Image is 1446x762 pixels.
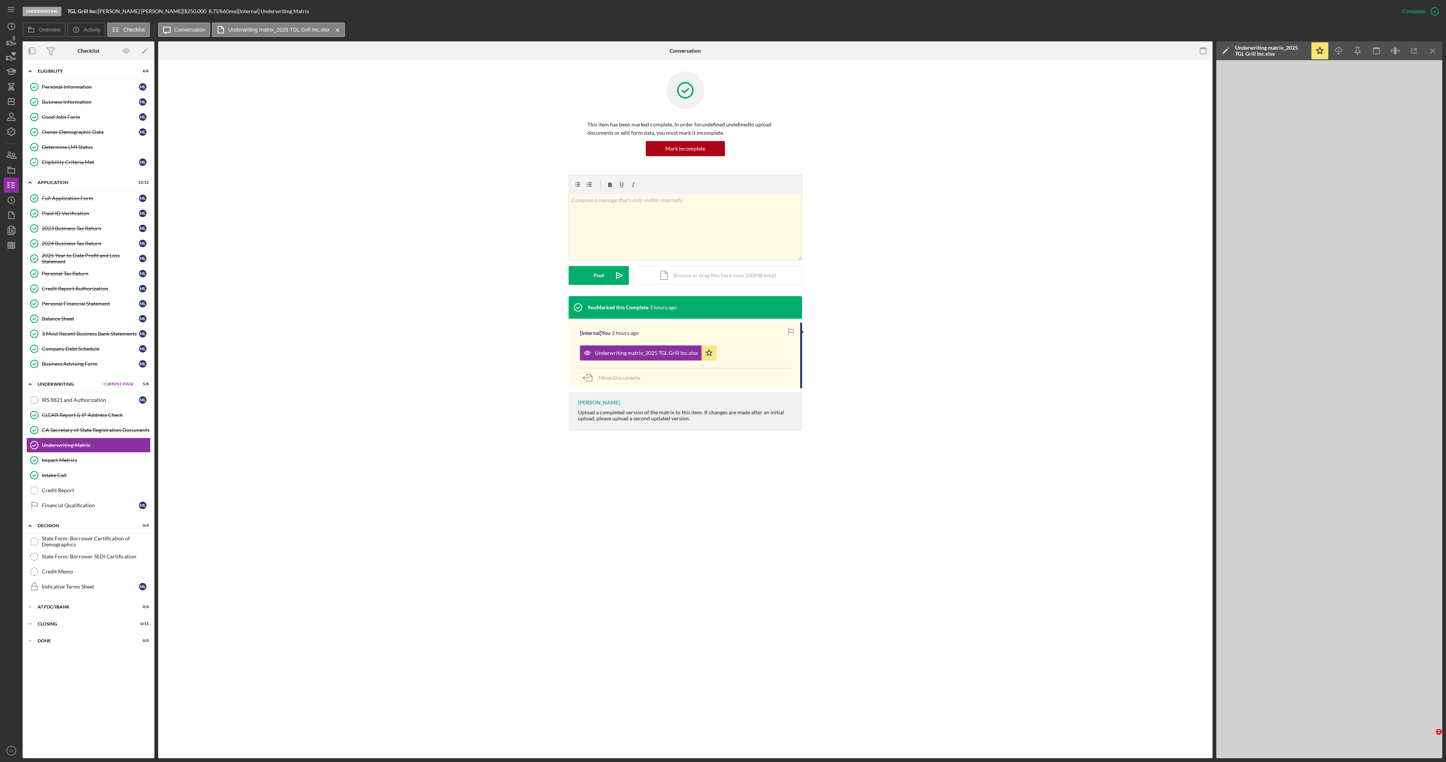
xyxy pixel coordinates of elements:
[139,240,146,247] div: M L
[139,502,146,509] div: M L
[26,326,151,341] a: 3 Most Recent Business Bank StatementsML
[587,120,783,137] p: This item has been marked complete. In order for undefined undefined to upload documents or edit ...
[38,605,130,609] div: At FDC/iBank
[26,155,151,170] a: Eligibility Criteria MetML
[67,8,98,14] div: |
[26,423,151,438] a: CA Secretary of State Registration Documents
[139,396,146,404] div: M L
[139,300,146,307] div: M L
[38,180,130,185] div: Application
[42,286,139,292] div: Credit Report Authorization
[42,457,150,463] div: Impact Metrics
[26,534,151,549] a: State Form: Borrower Certification of Demographics
[139,225,146,232] div: M L
[580,345,717,360] button: Underwriting matrix_2025 TGL Grill Inc.xlsx
[670,48,701,54] div: Conversation
[42,210,139,216] div: Plaid ID Verification
[650,304,677,310] time: 2025-09-11 19:15
[135,382,149,386] div: 5 / 8
[42,397,139,403] div: IRS 8821 and Authorization
[139,113,146,121] div: M L
[135,69,149,73] div: 6 / 6
[1235,45,1307,57] div: Underwriting matrix_2025 TGL Grill Inc.xlsx
[38,622,130,626] div: Closing
[42,129,139,135] div: Owner Demographic Data
[42,114,139,120] div: Good Jobs Form
[42,427,150,433] div: CA Secretary of State Registration Documents
[4,743,19,758] button: JT
[26,94,151,110] a: Business InformationML
[42,159,139,165] div: Eligibility Criteria Met
[26,110,151,125] a: Good Jobs FormML
[67,23,105,37] button: Activity
[139,128,146,136] div: M L
[26,438,151,453] a: Underwriting Matrix
[578,409,795,421] div: Upload a completed version of the matrix to this item. If changes are made after an initial uploa...
[26,341,151,356] a: Company Debt ScheduleML
[139,210,146,217] div: M L
[26,206,151,221] a: Plaid ID VerificationML
[39,27,61,33] label: Overview
[135,605,149,609] div: 0 / 4
[42,271,139,277] div: Personal Tax Return
[646,141,725,156] button: Mark Incomplete
[578,400,620,406] div: [PERSON_NAME]
[9,749,14,753] text: JT
[42,225,139,231] div: 2023 Business Tax Return
[26,408,151,423] a: CLEAR Report & IP Address Check
[84,27,100,33] label: Activity
[42,554,150,560] div: State Form: Borrower SEDI Certification
[42,472,150,478] div: Intake Call
[139,83,146,91] div: M L
[139,583,146,590] div: M L
[209,8,223,14] div: 8.75 %
[223,8,236,14] div: 60 mo
[595,350,698,356] div: Underwriting matrix_2025 TGL Grill Inc.xlsx
[569,266,629,285] button: Post
[184,8,206,14] span: $250,000
[665,141,705,156] div: Mark Incomplete
[1403,4,1425,19] div: Complete
[26,483,151,498] a: Credit Report
[26,468,151,483] a: Intake Call
[42,535,150,548] div: State Form: Borrower Certification of Demographics
[26,498,151,513] a: Financial QualificationML
[104,382,134,386] span: Current Stage
[139,360,146,368] div: M L
[135,639,149,643] div: 0 / 0
[98,8,184,14] div: [PERSON_NAME] [PERSON_NAME] |
[78,48,99,54] div: Checklist
[26,236,151,251] a: 2024 Business Tax ReturnML
[38,639,130,643] div: Done
[580,330,610,336] div: [Internal] You
[158,23,210,37] button: Conversation
[599,374,640,381] span: Move Documents
[42,502,139,508] div: Financial Qualification
[42,195,139,201] div: Full Application Form
[139,158,146,166] div: M L
[42,84,139,90] div: Personal Information
[38,382,100,386] div: Underwriting
[42,316,139,322] div: Balance Sheet
[38,69,130,73] div: Eligibility
[26,392,151,408] a: IRS 8821 and AuthorizationML
[139,98,146,106] div: M L
[67,8,96,14] b: TGL Grill Inc
[26,191,151,206] a: Full Application FormML
[135,622,149,626] div: 0 / 15
[135,180,149,185] div: 12 / 12
[26,296,151,311] a: Personal Financial StatementML
[587,304,648,310] div: You Marked this Complete
[26,579,151,594] a: Indicative Terms SheetML
[23,7,61,16] div: Underwriting
[228,27,329,33] label: Underwriting matrix_2025 TGL Grill Inc.xlsx
[42,569,150,575] div: Credit Memo
[26,140,151,155] a: Determine LMI Status
[42,442,150,448] div: Underwriting Matrix
[26,549,151,564] a: State Form: Borrower SEDI Certification
[612,330,639,336] time: 2025-09-11 19:14
[593,266,604,285] div: Post
[1436,729,1442,735] span: 1
[236,8,309,14] div: | [Internal] Underwriting Matrix
[26,564,151,579] a: Credit Memo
